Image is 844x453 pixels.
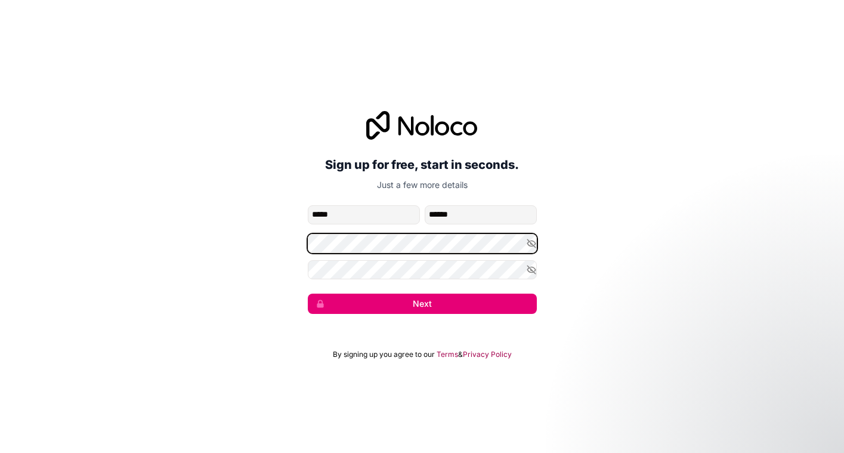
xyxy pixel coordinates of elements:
h2: Sign up for free, start in seconds. [308,154,537,175]
input: Password [308,234,537,253]
p: Just a few more details [308,179,537,191]
input: family-name [425,205,537,224]
button: Next [308,294,537,314]
iframe: Intercom notifications message [605,363,844,447]
span: & [458,350,463,359]
a: Terms [437,350,458,359]
input: given-name [308,205,420,224]
span: By signing up you agree to our [333,350,435,359]
a: Privacy Policy [463,350,512,359]
input: Confirm password [308,260,537,279]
